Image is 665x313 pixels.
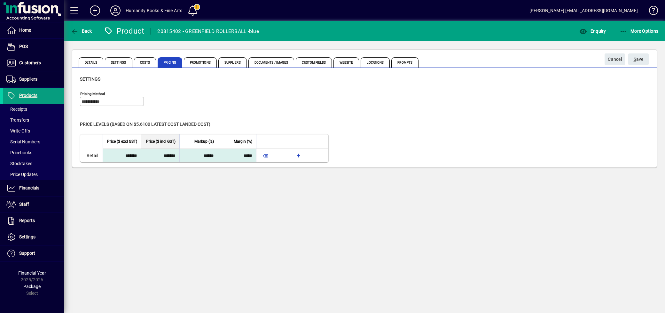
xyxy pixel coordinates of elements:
[18,270,46,276] span: Financial Year
[333,57,359,68] span: Website
[23,284,41,289] span: Package
[3,147,64,158] a: Pricebooks
[644,1,657,22] a: Knowledge Base
[234,138,252,145] span: Margin (%)
[64,25,99,37] app-page-header-button: Back
[3,197,64,213] a: Staff
[3,125,64,136] a: Write Offs
[19,44,28,49] span: POS
[3,169,64,180] a: Price Updates
[3,55,64,71] a: Customers
[104,26,145,36] div: Product
[6,150,32,155] span: Pricebooks
[194,138,214,145] span: Markup (%)
[3,213,64,229] a: Reports
[3,158,64,169] a: Stocktakes
[3,136,64,147] a: Serial Numbers
[6,128,30,133] span: Write Offs
[19,60,41,65] span: Customers
[105,5,126,16] button: Profile
[3,22,64,38] a: Home
[391,57,419,68] span: Prompts
[6,139,40,144] span: Serial Numbers
[296,57,332,68] span: Custom Fields
[184,57,217,68] span: Promotions
[634,54,644,65] span: ave
[107,138,137,145] span: Price ($ excl GST)
[71,28,92,34] span: Back
[628,53,649,65] button: Save
[3,180,64,196] a: Financials
[87,138,95,145] span: Level
[6,107,27,112] span: Receipts
[218,57,247,68] span: Suppliers
[19,28,31,33] span: Home
[248,57,294,68] span: Documents / Images
[146,138,176,145] span: Price ($ incl GST)
[3,229,64,245] a: Settings
[19,218,35,223] span: Reports
[6,117,29,123] span: Transfers
[3,104,64,115] a: Receipts
[608,54,622,65] span: Cancel
[80,122,210,127] span: Price levels (based on $5.6100 Latest cost landed cost)
[3,245,64,261] a: Support
[578,25,607,37] button: Enquiry
[605,53,625,65] button: Cancel
[80,92,105,96] mat-label: Pricing method
[618,25,660,37] button: More Options
[80,76,100,82] span: Settings
[3,115,64,125] a: Transfers
[79,57,103,68] span: Details
[158,57,182,68] span: Pricing
[6,161,32,166] span: Stocktakes
[19,93,37,98] span: Products
[3,39,64,55] a: POS
[3,71,64,87] a: Suppliers
[6,172,38,177] span: Price Updates
[579,28,606,34] span: Enquiry
[19,234,35,239] span: Settings
[19,76,37,82] span: Suppliers
[19,202,29,207] span: Staff
[19,251,35,256] span: Support
[634,57,636,62] span: S
[105,57,132,68] span: Settings
[157,26,259,36] div: 20315402 - GREENFIELD ROLLERBALL -blue
[80,149,103,162] td: Retail
[620,28,659,34] span: More Options
[529,5,638,16] div: [PERSON_NAME] [EMAIL_ADDRESS][DOMAIN_NAME]
[19,185,39,190] span: Financials
[69,25,94,37] button: Back
[85,5,105,16] button: Add
[361,57,390,68] span: Locations
[134,57,156,68] span: Costs
[126,5,183,16] div: Humanity Books & Fine Arts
